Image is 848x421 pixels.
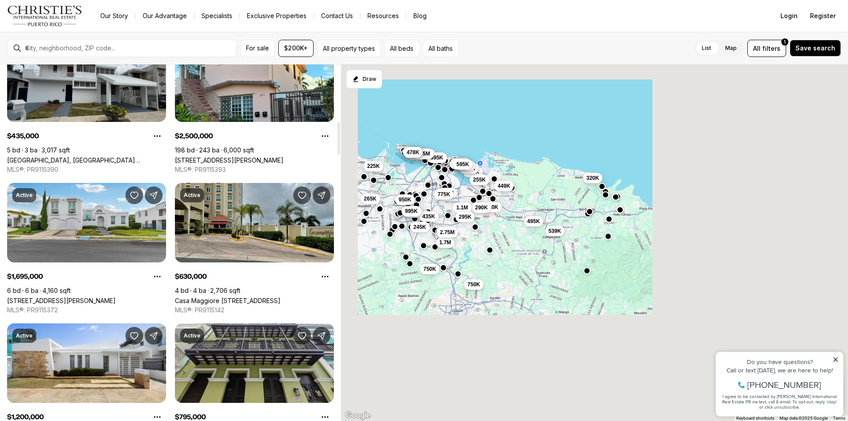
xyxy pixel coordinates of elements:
[367,163,380,170] span: 225K
[125,327,143,345] button: Save Property: 2219 CACIQUE #2219
[424,265,436,273] span: 750K
[695,40,718,56] label: List
[453,202,472,213] button: 1.1M
[7,156,166,164] a: College Park IV LOVAINA, SAN JUAN PR, 00921
[240,10,314,22] a: Exclusive Properties
[462,165,475,172] span: 515K
[427,152,447,163] button: 595K
[246,45,269,52] span: For sale
[403,147,423,157] button: 795K
[790,40,841,57] button: Save search
[527,218,540,225] span: 495K
[145,327,163,345] button: Share Property
[363,161,383,171] button: 225K
[11,54,126,71] span: I agree to be contacted by [PERSON_NAME] International Real Estate PR via text, call & email. To ...
[93,10,135,22] a: Our Story
[240,40,275,57] button: For sale
[762,44,780,53] span: filters
[148,268,166,285] button: Property options
[805,7,841,25] button: Register
[545,226,565,236] button: 539K
[795,45,835,52] span: Save search
[175,297,280,304] a: Casa Maggiore 400 CALLE UNIÓN #202, GUAYNABO PR, 00971
[407,149,420,156] span: 478K
[317,40,381,57] button: All property types
[587,174,599,182] span: 320K
[175,156,284,164] a: 2256 CACIQUE, SAN JUAN PR, 00913
[453,160,465,167] span: 2.5M
[450,158,470,168] button: 350K
[435,188,457,198] button: 1.48M
[293,327,311,345] button: Save Property: 307 SAN SEBASTIAN #2-B
[473,176,486,183] span: 255K
[415,150,430,157] span: 1.65M
[438,191,450,198] span: 775K
[364,195,377,202] span: 265K
[36,42,110,50] span: [PHONE_NUMBER]
[148,127,166,145] button: Property options
[747,40,786,57] button: Allfilters1
[439,239,451,246] span: 1.7M
[482,202,502,212] button: 310K
[136,10,194,22] a: Our Advantage
[313,327,330,345] button: Share Property
[184,192,201,199] p: Active
[419,211,439,222] button: 435K
[404,147,423,157] button: 3.2M
[360,193,380,204] button: 265K
[440,229,454,236] span: 2.75M
[431,154,443,161] span: 595K
[434,189,454,200] button: 775K
[406,10,434,22] a: Blog
[784,38,786,46] span: 1
[486,204,499,211] span: 310K
[494,181,514,191] button: 449K
[16,332,33,339] p: Active
[775,7,803,25] button: Login
[466,168,479,175] span: 528K
[423,40,458,57] button: All baths
[436,237,455,248] button: 1.7M
[313,186,330,204] button: Share Property
[718,40,744,56] label: Map
[455,212,475,222] button: 295K
[780,12,798,19] span: Login
[7,297,116,304] a: 153 CALLE MARTINETE, SAN JUAN PR, 00926
[194,10,239,22] a: Specialists
[422,213,435,220] span: 435K
[810,12,836,19] span: Register
[469,174,489,185] button: 255K
[467,281,480,288] span: 750K
[413,224,426,231] span: 245K
[314,10,360,22] button: Contact Us
[753,44,761,53] span: All
[436,227,458,238] button: 2.75M
[524,216,544,227] button: 495K
[456,161,469,168] span: 595K
[450,159,469,169] button: 2.5M
[9,28,128,34] div: Call or text [DATE], we are here to help!
[293,186,311,204] button: Save Property: Casa Maggiore 400 CALLE UNIÓN #202
[395,194,415,205] button: 950K
[145,186,163,204] button: Share Property
[410,222,430,232] button: 245K
[316,268,334,285] button: Property options
[456,204,468,211] span: 1.1M
[420,264,440,274] button: 750K
[384,40,419,57] button: All beds
[583,173,603,183] button: 320K
[284,45,308,52] span: $200K+
[7,5,83,27] img: logo
[278,40,314,57] button: $200K+
[125,186,143,204] button: Save Property: 153 CALLE MARTINETE
[405,208,418,215] span: 995K
[398,196,411,203] span: 950K
[184,332,201,339] p: Active
[9,20,128,26] div: Do you have questions?
[464,279,484,290] button: 750K
[549,228,561,235] span: 539K
[412,148,433,159] button: 1.65M
[498,182,511,190] span: 449K
[453,159,473,170] button: 595K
